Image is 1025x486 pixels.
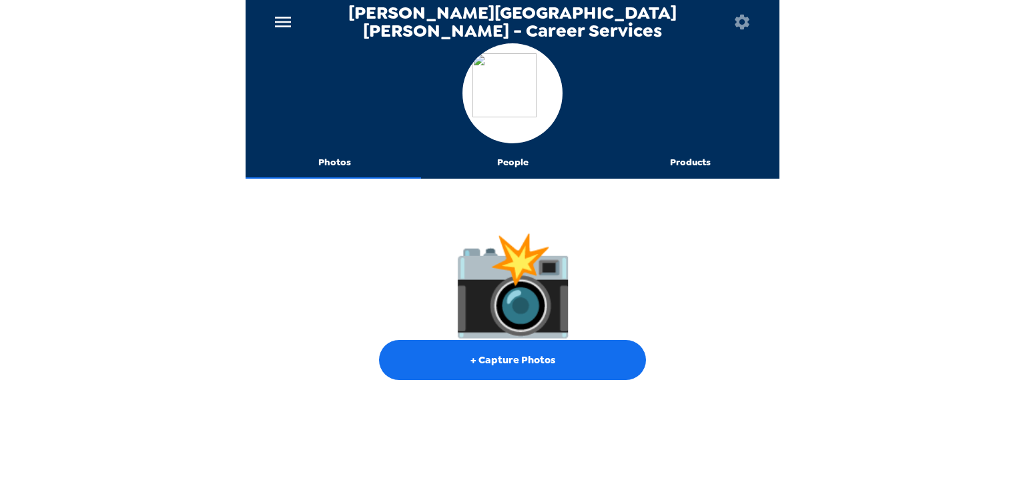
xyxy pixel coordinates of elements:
button: Products [601,147,779,179]
span: [PERSON_NAME][GEOGRAPHIC_DATA][PERSON_NAME] - Career Services [304,4,720,39]
span: cameraIcon [450,233,575,333]
button: People [424,147,602,179]
button: Photos [246,147,424,179]
button: + Capture Photos [379,340,646,380]
img: org logo [472,53,553,133]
